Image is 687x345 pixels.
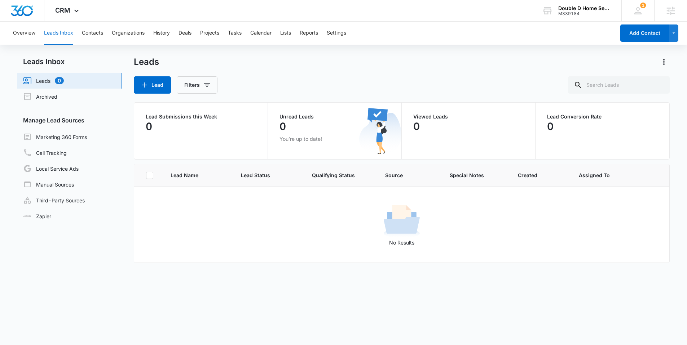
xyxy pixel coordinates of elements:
[23,180,74,189] a: Manual Sources
[23,92,57,101] a: Archived
[547,114,658,119] p: Lead Conversion Rate
[450,171,501,179] span: Special Notes
[23,212,51,220] a: Zapier
[620,24,669,42] button: Add Contact
[413,121,420,132] p: 0
[250,22,272,45] button: Calendar
[179,22,191,45] button: Deals
[17,56,122,67] h2: Leads Inbox
[279,135,390,143] p: You’re up to date!
[146,121,152,132] p: 0
[385,171,422,179] span: Source
[241,171,285,179] span: Lead Status
[134,57,159,67] h1: Leads
[112,22,145,45] button: Organizations
[135,239,669,246] p: No Results
[312,171,368,179] span: Qualifying Status
[300,22,318,45] button: Reports
[228,22,242,45] button: Tasks
[44,22,73,45] button: Leads Inbox
[640,3,646,8] span: 1
[23,76,64,85] a: Leads0
[23,148,67,157] a: Call Tracking
[17,116,122,125] h3: Manage Lead Sources
[640,3,646,8] div: notifications count
[23,196,85,205] a: Third-Party Sources
[200,22,219,45] button: Projects
[413,114,524,119] p: Viewed Leads
[384,203,420,239] img: No Results
[134,76,171,94] button: Lead
[280,22,291,45] button: Lists
[55,6,70,14] span: CRM
[177,76,217,94] button: Filters
[23,133,87,141] a: Marketing 360 Forms
[171,171,213,179] span: Lead Name
[558,11,611,16] div: account id
[658,56,670,68] button: Actions
[153,22,170,45] button: History
[23,164,79,173] a: Local Service Ads
[82,22,103,45] button: Contacts
[518,171,551,179] span: Created
[279,114,390,119] p: Unread Leads
[558,5,611,11] div: account name
[579,171,610,179] span: Assigned To
[568,76,670,94] input: Search Leads
[279,121,286,132] p: 0
[547,121,554,132] p: 0
[146,114,256,119] p: Lead Submissions this Week
[327,22,346,45] button: Settings
[13,22,35,45] button: Overview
